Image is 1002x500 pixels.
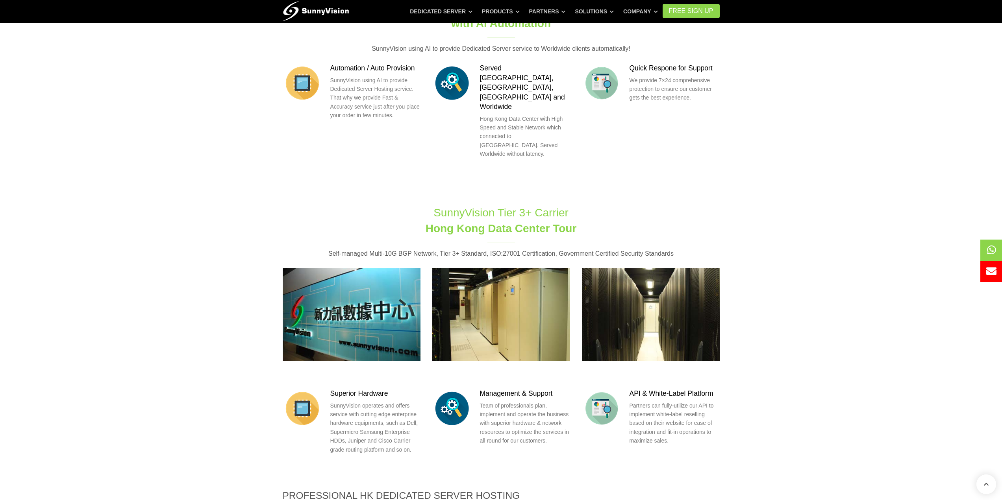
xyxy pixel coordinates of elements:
a: Solutions [575,4,614,18]
p: We provide 7×24 comprehensive protection to ensure our customer gets the best experience. [630,76,720,102]
h3: Automation / Auto Provision [330,63,420,73]
a: Dedicated Server [410,4,472,18]
h3: Superior Hardware [330,389,420,399]
img: flat-search-cogs.png [432,389,472,428]
img: flat-chart-page.png [582,63,621,103]
img: flat-chart-page.png [582,389,621,428]
p: Self-managed Multi-10G BGP Network, Tier 3+ Standard, ISO:27001 Certification, Government Certifi... [283,249,720,259]
a: Partners [529,4,566,18]
img: flat-cpu-core-alt.png [283,389,322,428]
h3: API & White-Label Platform [630,389,720,399]
h3: Management & Support [480,389,570,399]
h3: Served [GEOGRAPHIC_DATA], [GEOGRAPHIC_DATA], [GEOGRAPHIC_DATA] and Worldwide [480,63,570,112]
span: with AI Automation [451,17,551,30]
p: Team of professionals plan, implement and operate the business with superior hardware & network r... [480,401,570,445]
a: FREE Sign Up [663,4,720,18]
p: SunnyVision using AI to provide Dedicated Server Hosting service. That why we provide Fast & Accu... [330,76,420,120]
a: Company [623,4,658,18]
a: Products [482,4,520,18]
img: flat-search-cogs.png [432,63,472,103]
span: Hong Kong Data Center Tour [426,222,577,234]
p: SunnyVision using AI to provide Dedicated Server service to Worldwide clients automatically! [283,44,720,54]
h3: Quick Respone for Support [630,63,720,73]
img: HK BareMetal [582,268,720,361]
img: HK Dedicated Server [432,268,570,361]
p: Hong Kong Data Center with High Speed and Stable Network which connected to [GEOGRAPHIC_DATA]. Se... [480,114,570,159]
img: HK DataCenter [283,268,420,361]
p: SunnyVision operates and offers service with cutting edge enterprise hardware equipments, such as... [330,401,420,454]
img: flat-cpu-core-alt.png [283,63,322,103]
h1: SunnyVision Tier 3+ Carrier [370,205,632,236]
p: Partners can fully-utilize our API to implement white-label reselling based on their website for ... [630,401,720,445]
